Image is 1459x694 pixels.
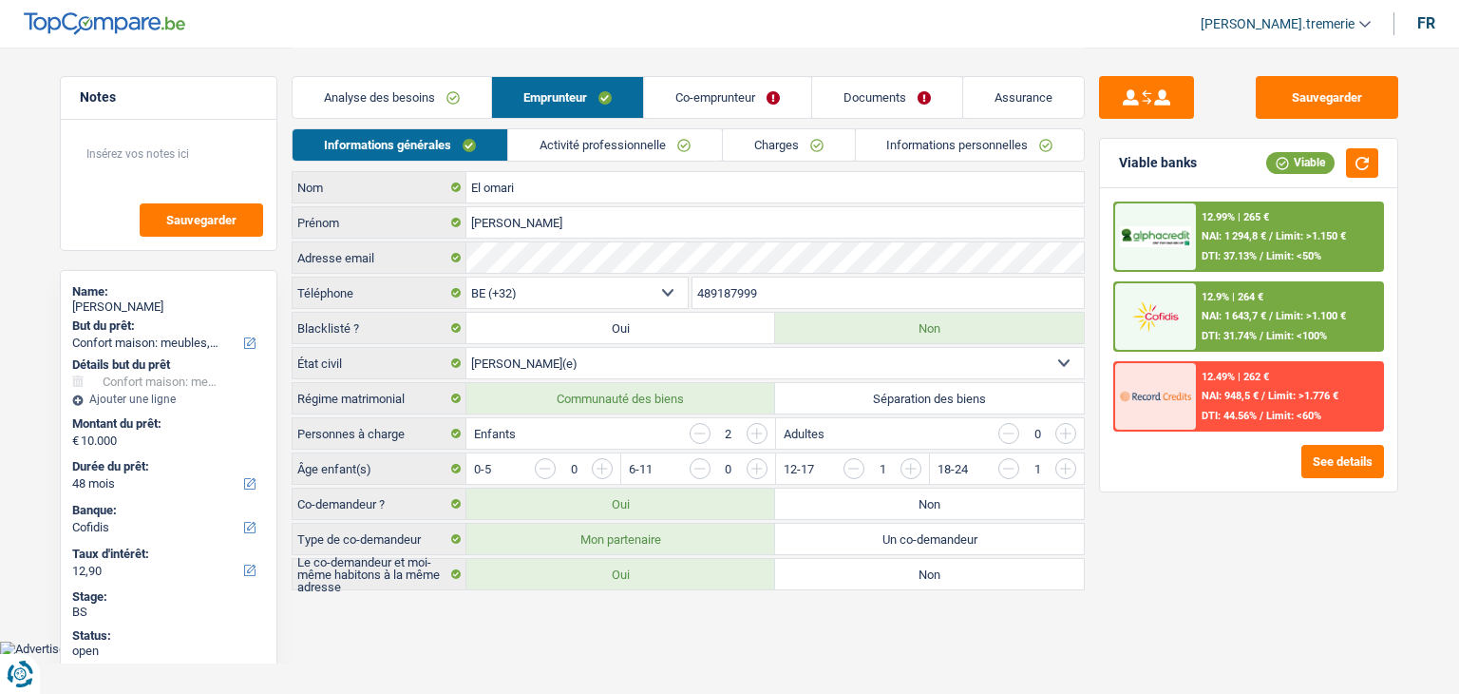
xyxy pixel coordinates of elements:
label: Communauté des biens [466,383,775,414]
span: DTI: 31.74% [1202,330,1257,342]
label: Taux d'intérêt: [72,547,261,562]
label: Oui [466,313,775,343]
span: NAI: 1 294,8 € [1202,230,1266,242]
h5: Notes [80,89,257,106]
label: Oui [466,489,775,519]
img: TopCompare Logo [24,12,185,35]
span: / [1260,410,1263,422]
div: Viable banks [1119,155,1197,171]
label: Régime matrimonial [293,383,466,414]
label: Âge enfant(s) [293,453,466,484]
label: Prénom [293,207,466,238]
button: See details [1301,445,1384,478]
label: État civil [293,348,466,378]
a: Analyse des besoins [293,77,491,118]
label: Téléphone [293,278,466,308]
label: Enfants [474,428,516,440]
a: Emprunteur [492,77,643,118]
label: Non [775,313,1084,343]
div: Ajouter une ligne [72,393,265,406]
div: 12.99% | 265 € [1202,211,1269,223]
div: 12.9% | 264 € [1202,291,1263,303]
span: Limit: <50% [1266,250,1321,262]
label: 0-5 [474,463,491,475]
a: Charges [723,129,855,161]
label: Personnes à charge [293,418,466,449]
img: Record Credits [1120,378,1190,414]
label: Le co-demandeur et moi-même habitons à la même adresse [293,559,466,589]
label: But du prêt: [72,318,261,334]
label: Montant du prêt: [72,416,261,432]
label: Séparation des biens [775,383,1084,414]
span: Limit: <60% [1266,410,1321,422]
span: Limit: >1.150 € [1276,230,1346,242]
div: Détails but du prêt [72,357,265,373]
div: Name: [72,284,265,299]
span: Limit: >1.100 € [1276,310,1346,322]
button: Sauvegarder [1256,76,1398,119]
a: Informations générales [293,129,507,161]
span: / [1260,250,1263,262]
div: Stage: [72,589,265,605]
label: Non [775,559,1084,589]
div: 12.49% | 262 € [1202,371,1269,383]
span: € [72,434,79,449]
span: Limit: <100% [1266,330,1327,342]
label: Adultes [784,428,824,440]
label: Mon partenaire [466,524,775,554]
span: DTI: 37.13% [1202,250,1257,262]
input: 401020304 [692,278,1085,308]
div: Viable [1266,152,1335,173]
span: NAI: 948,5 € [1202,390,1259,402]
a: Activité professionnelle [508,129,722,161]
div: fr [1417,14,1435,32]
label: Nom [293,172,466,202]
div: open [72,644,265,659]
button: Sauvegarder [140,203,263,237]
span: / [1261,390,1265,402]
div: [PERSON_NAME] [72,299,265,315]
span: / [1260,330,1263,342]
div: 0 [1029,428,1046,440]
span: Limit: >1.776 € [1268,390,1338,402]
label: Type de co-demandeur [293,524,466,554]
img: Cofidis [1120,299,1190,334]
label: Blacklisté ? [293,313,466,343]
a: Co-emprunteur [644,77,811,118]
label: Banque: [72,503,261,518]
label: Adresse email [293,242,466,273]
div: Status: [72,628,265,644]
div: BS [72,605,265,620]
a: Documents [812,77,962,118]
span: [PERSON_NAME].tremerie [1201,16,1355,32]
label: Non [775,489,1084,519]
a: Informations personnelles [856,129,1085,161]
span: / [1269,230,1273,242]
span: / [1269,310,1273,322]
label: Durée du prêt: [72,459,261,474]
div: 0 [565,463,582,475]
span: NAI: 1 643,7 € [1202,310,1266,322]
div: 2 [720,428,737,440]
label: Oui [466,559,775,589]
label: Un co-demandeur [775,524,1084,554]
a: [PERSON_NAME].tremerie [1185,9,1371,40]
span: DTI: 44.56% [1202,410,1257,422]
label: Co-demandeur ? [293,489,466,519]
span: Sauvegarder [166,214,237,226]
img: AlphaCredit [1120,226,1190,248]
a: Assurance [963,77,1084,118]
